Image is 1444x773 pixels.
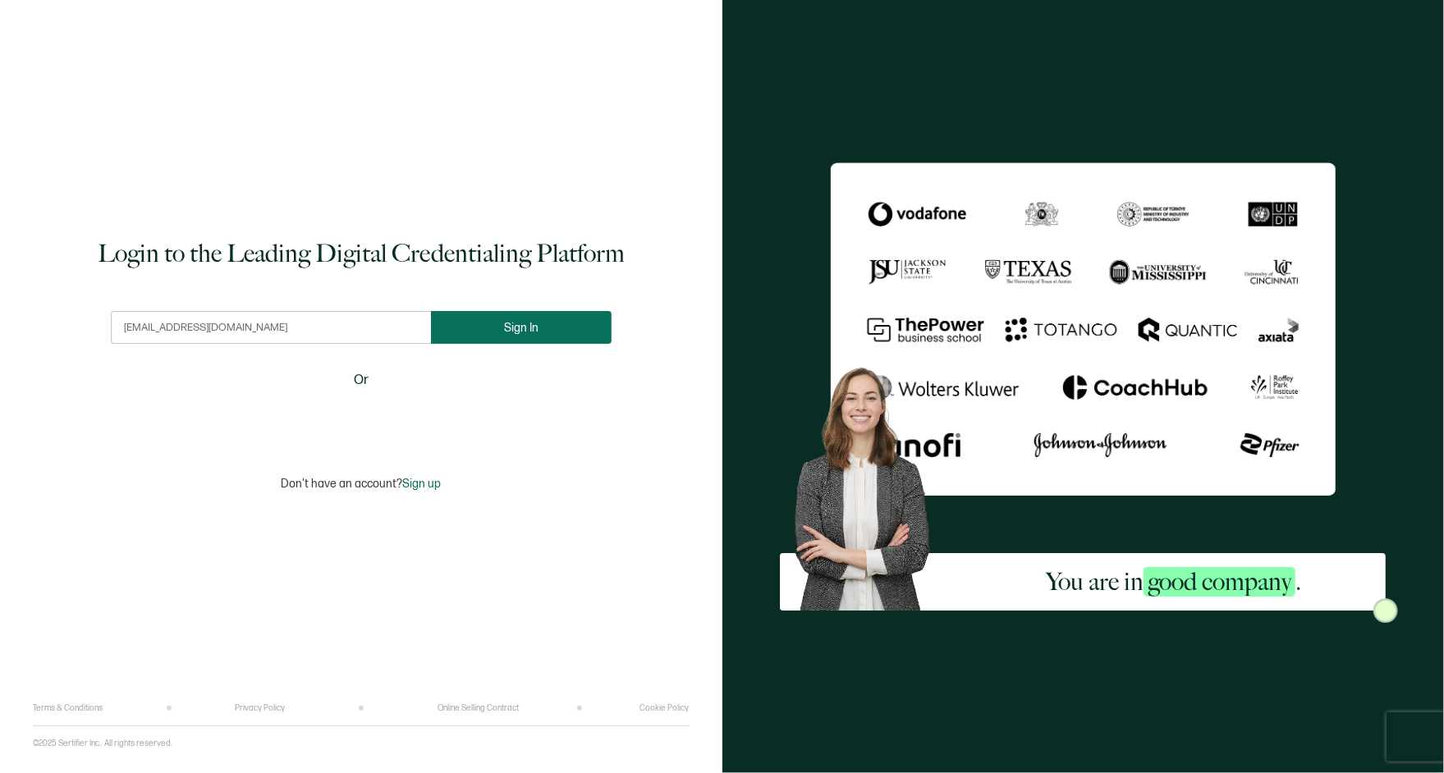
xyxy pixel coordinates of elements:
img: Sertifier Login - You are in <span class="strong-h">good company</span>. Hero [780,355,961,611]
p: Don't have an account? [281,477,441,491]
a: Online Selling Contract [438,703,519,713]
span: good company [1144,567,1295,597]
iframe: Sign in with Google Button [259,401,464,437]
h2: You are in . [1046,565,1301,598]
p: ©2025 Sertifier Inc.. All rights reserved. [33,739,172,748]
img: Sertifier Login - You are in <span class="strong-h">good company</span>. [831,162,1336,495]
a: Terms & Conditions [33,703,103,713]
button: Sign In [431,311,612,344]
img: Sertifier Login [1373,598,1398,623]
span: Or [354,370,369,391]
h1: Login to the Leading Digital Credentialing Platform [98,237,625,270]
span: Sign up [402,477,441,491]
a: Privacy Policy [236,703,286,713]
span: Sign In [504,322,539,334]
input: Enter your work email address [111,311,431,344]
a: Cookie Policy [640,703,690,713]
